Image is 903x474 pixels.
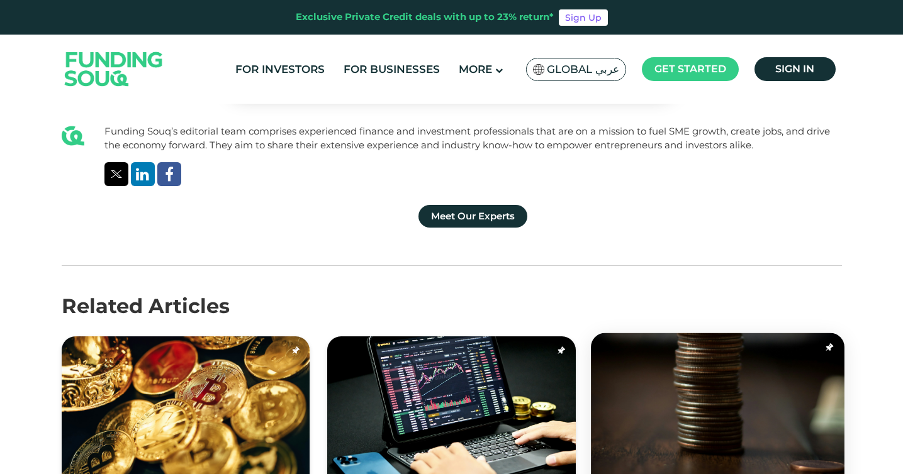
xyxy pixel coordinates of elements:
img: twitter [111,170,122,178]
span: Sign in [775,63,814,75]
a: For Investors [232,59,328,80]
span: More [459,63,492,75]
img: SA Flag [533,64,544,75]
img: Logo [52,37,176,101]
span: Get started [654,63,726,75]
a: Meet Our Experts [418,205,527,228]
span: Global عربي [547,62,619,77]
div: Exclusive Private Credit deals with up to 23% return* [296,10,554,25]
a: Sign in [754,57,836,81]
a: For Businesses [340,59,443,80]
div: Funding Souq’s editorial team comprises experienced finance and investment professionals that are... [104,124,842,153]
span: Related Articles [62,294,230,318]
a: Sign Up [559,9,608,26]
img: Blog Author [62,124,84,147]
